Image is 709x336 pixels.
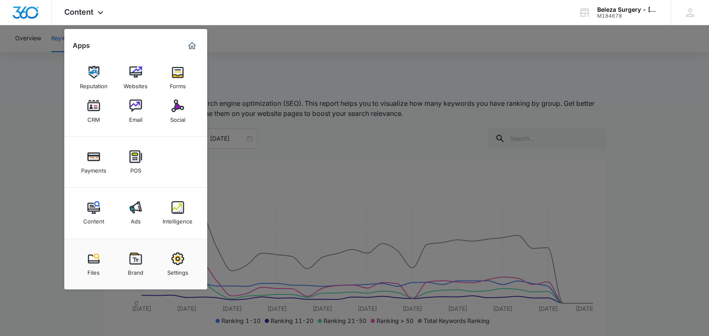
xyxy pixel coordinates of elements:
[163,214,192,225] div: Intelligence
[120,197,152,229] a: Ads
[87,112,100,123] div: CRM
[185,39,199,52] a: Marketing 360® Dashboard
[78,248,110,280] a: Files
[120,248,152,280] a: Brand
[78,197,110,229] a: Content
[167,265,188,276] div: Settings
[120,62,152,94] a: Websites
[130,163,141,174] div: POS
[597,6,659,13] div: account name
[124,79,148,89] div: Websites
[120,146,152,178] a: POS
[597,13,659,19] div: account id
[170,112,185,123] div: Social
[162,197,194,229] a: Intelligence
[162,248,194,280] a: Settings
[162,95,194,127] a: Social
[129,112,142,123] div: Email
[128,265,143,276] div: Brand
[78,146,110,178] a: Payments
[78,95,110,127] a: CRM
[131,214,141,225] div: Ads
[83,214,104,225] div: Content
[80,79,108,89] div: Reputation
[78,62,110,94] a: Reputation
[87,265,100,276] div: Files
[81,163,106,174] div: Payments
[170,79,186,89] div: Forms
[120,95,152,127] a: Email
[162,62,194,94] a: Forms
[73,42,90,50] h2: Apps
[64,8,93,16] span: Content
